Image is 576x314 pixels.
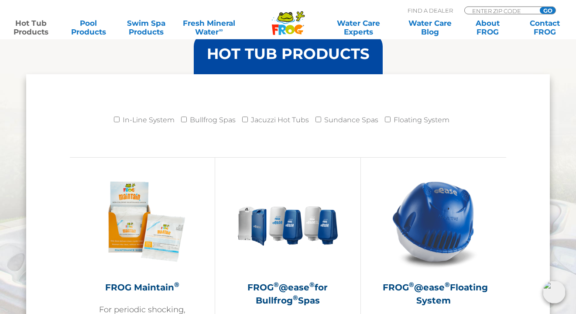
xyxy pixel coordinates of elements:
[543,281,566,304] img: openIcon
[190,111,236,129] label: Bullfrog Spas
[324,111,378,129] label: Sundance Spas
[123,111,175,129] label: In-Line System
[445,280,450,289] sup: ®
[207,46,370,61] h3: HOT TUB PRODUCTS
[237,281,338,307] h2: FROG @ease for Bullfrog Spas
[408,7,453,14] p: Find A Dealer
[383,281,484,307] h2: FROG @ease Floating System
[394,111,449,129] label: Floating System
[383,171,484,272] img: hot-tub-product-atease-system-300x300.png
[123,19,168,36] a: Swim SpaProducts
[309,280,315,289] sup: ®
[237,171,338,272] img: bullfrog-product-hero-300x300.png
[465,19,510,36] a: AboutFROG
[174,280,179,289] sup: ®
[322,19,395,36] a: Water CareExperts
[523,19,567,36] a: ContactFROG
[9,19,53,36] a: Hot TubProducts
[66,19,111,36] a: PoolProducts
[409,280,414,289] sup: ®
[181,19,237,36] a: Fresh MineralWater∞
[251,111,309,129] label: Jacuzzi Hot Tubs
[92,281,193,294] h2: FROG Maintain
[219,27,223,33] sup: ∞
[274,280,279,289] sup: ®
[471,7,530,14] input: Zip Code Form
[293,293,298,302] sup: ®
[540,7,555,14] input: GO
[408,19,452,36] a: Water CareBlog
[92,171,193,272] img: Frog_Maintain_Hero-2-v2-300x300.png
